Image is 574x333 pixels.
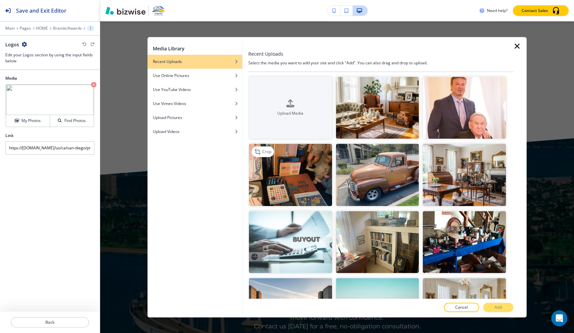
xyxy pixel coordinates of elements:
h4: Upload Media [249,110,332,116]
h3: Edit your Logos section by using the input fields below [5,52,94,64]
h4: Use Online Pictures [153,73,189,79]
h3: Need help? [487,8,508,14]
button: Pages [20,26,31,31]
h2: Media Library [153,45,185,52]
h2: Logos [5,41,19,48]
button: Recent Uploads [148,55,242,69]
h4: Recent Uploads [153,59,182,65]
button: HOME [36,26,48,31]
h4: Use Vimeo Videos [153,101,186,107]
button: Use YouTube Videos [148,83,242,97]
button: Contact Sales [513,5,569,16]
img: Bizwise Logo [105,7,146,15]
div: Open Intercom Messenger [551,310,567,326]
button: Use Online Pictures [148,69,242,83]
p: Back [11,319,88,325]
h2: Link [5,133,14,139]
p: Contact Sales [522,8,548,14]
button: Cancel [444,303,479,312]
button: Brands/Awards [53,26,82,31]
div: Crop [252,146,274,157]
h4: Use YouTube Videos [153,87,191,93]
p: Cancel [455,304,468,310]
button: Upload Videos [148,125,242,139]
button: Main [5,26,15,31]
h4: Select the media you want to add your site and click "Add". You can also drag and drop to upload. [248,60,513,66]
button: Upload Media [249,77,332,139]
h2: Media [5,75,94,81]
h4: Find Photos [64,118,86,124]
button: Find Photos [50,115,94,127]
h3: Recent Uploads [248,50,283,57]
h2: Save and Exit Editor [16,7,66,15]
img: Your Logo [152,5,166,16]
p: Crop [262,149,271,155]
h4: My Photos [21,118,41,124]
button: My Photos [6,115,50,127]
p: Logos [90,26,91,31]
div: My PhotosFind Photos [5,84,94,127]
button: Use Vimeo Videos [148,97,242,111]
h4: Upload Pictures [153,115,182,121]
button: Logos [87,26,94,31]
button: Upload Pictures [148,111,242,125]
button: Back [11,317,89,328]
h4: Upload Videos [153,129,180,135]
